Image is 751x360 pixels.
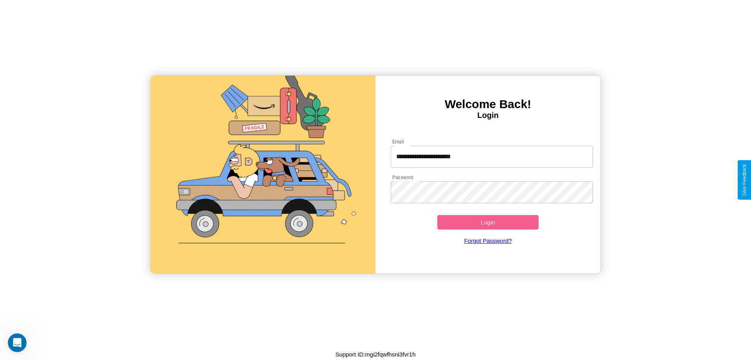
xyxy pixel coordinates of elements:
label: Password [392,174,413,181]
button: Login [437,215,539,230]
h3: Welcome Back! [375,98,600,111]
h4: Login [375,111,600,120]
p: Support ID: mgi2fqwfhsni3fvr1h [335,349,415,360]
div: Give Feedback [742,164,747,196]
img: gif [151,76,375,273]
a: Forgot Password? [387,230,589,252]
iframe: Intercom live chat [8,333,27,352]
label: Email [392,138,404,145]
